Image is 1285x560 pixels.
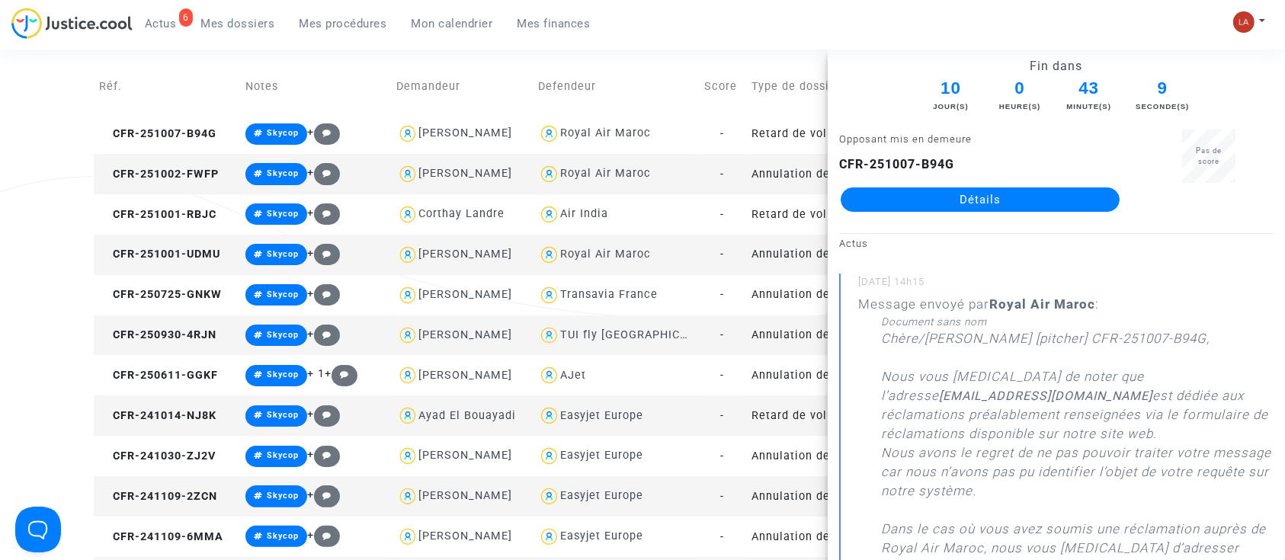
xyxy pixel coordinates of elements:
a: Mes procédures [287,12,399,35]
span: Nous avons le regret de ne pas pouvoir traiter votre message car nous n’avons pas pu identifier l... [881,445,1271,498]
span: + [307,448,340,461]
img: icon-user.svg [538,244,560,266]
a: Mes finances [505,12,603,35]
span: Mon calendrier [412,17,493,30]
div: [PERSON_NAME] [418,328,512,341]
td: Defendeur [533,59,698,114]
div: [PERSON_NAME] [418,530,512,542]
div: Fin dans [914,57,1199,75]
span: CFR-241030-ZJ2V [99,450,216,462]
td: Retard de vol à l'arrivée (Règlement CE n°261/2004) [746,395,912,436]
small: [DATE] 14h15 [858,275,1274,295]
div: Ayad El Bouayadi [418,409,516,422]
span: - [720,490,724,503]
img: icon-user.svg [397,485,419,507]
div: Jour(s) [924,101,979,112]
td: Annulation de vol (Règlement CE n°261/2004) [746,476,912,517]
span: CFR-251002-FWFP [99,168,219,181]
span: + [307,529,340,542]
img: icon-user.svg [538,526,560,548]
td: Annulation de vol (Règlement CE n°261/2004) [746,355,912,395]
div: AJet [560,369,586,382]
span: + [307,408,340,421]
img: icon-user.svg [538,123,560,145]
span: - [720,208,724,221]
td: Annulation de vol (Règlement CE n°261/2004) [746,517,912,557]
span: - [720,168,724,181]
a: Mon calendrier [399,12,505,35]
span: - [720,409,724,422]
img: icon-user.svg [397,163,419,185]
div: 6 [179,8,193,27]
span: Skycop [267,249,299,259]
span: 10 [924,75,979,101]
img: icon-user.svg [397,364,419,386]
small: Actus [839,238,868,249]
div: Heure(s) [998,101,1042,112]
span: Skycop [267,168,299,178]
div: TUI fly [GEOGRAPHIC_DATA] [560,328,719,341]
div: [PERSON_NAME] [418,288,512,301]
img: icon-user.svg [397,284,419,306]
img: icon-user.svg [397,203,419,226]
div: Document sans nom [881,314,1274,329]
img: icon-user.svg [397,325,419,347]
span: 0 [998,75,1042,101]
span: Chère/[PERSON_NAME] [pitcher] CFR-251007-B94G, [881,331,1210,346]
span: + [307,287,340,300]
span: - [720,450,724,462]
span: Nous vous [MEDICAL_DATA] de noter que l’adresse [881,369,1268,441]
span: CFR-241109-6MMA [99,530,223,543]
span: CFR-251001-UDMU [99,248,220,261]
img: icon-user.svg [538,284,560,306]
img: icon-user.svg [397,405,419,427]
div: Corthay Landre [418,207,505,220]
div: Easyjet Europe [560,530,643,542]
div: Royal Air Maroc [560,248,651,261]
b: Royal Air Maroc [989,296,1095,312]
a: [EMAIL_ADDRESS][DOMAIN_NAME] [939,389,1152,403]
small: Opposant mis en demeure [839,133,972,145]
div: [PERSON_NAME] [418,126,512,139]
span: Skycop [267,450,299,460]
div: [PERSON_NAME] [418,449,512,462]
span: Skycop [267,491,299,501]
div: Seconde(s) [1136,101,1189,112]
span: - [720,248,724,261]
td: Annulation de vol (Règlement CE n°261/2004) [746,275,912,315]
span: - [720,127,724,140]
img: icon-user.svg [397,123,419,145]
div: Easyjet Europe [560,409,643,422]
iframe: Help Scout Beacon - Open [15,507,61,552]
div: Easyjet Europe [560,449,643,462]
td: Annulation de vol (Règlement CE n°261/2004) [746,235,912,275]
div: Royal Air Maroc [560,167,651,180]
img: icon-user.svg [538,405,560,427]
span: + [307,206,340,219]
span: Skycop [267,330,299,340]
img: jc-logo.svg [11,8,133,39]
span: CFR-241109-2ZCN [99,490,217,503]
span: CFR-250611-GGKF [99,369,218,382]
td: Demandeur [392,59,534,114]
div: [PERSON_NAME] [418,369,512,382]
a: Mes dossiers [189,12,287,35]
span: est dédiée aux réclamations préalablement renseignées via le formulaire de réclamations disponibl... [881,388,1268,441]
span: Mes procédures [300,17,387,30]
div: Easyjet Europe [560,489,643,502]
span: CFR-251001-RBJC [99,208,216,221]
img: icon-user.svg [538,325,560,347]
td: Type de dossier [746,59,912,114]
span: + [307,247,340,260]
span: CFR-250930-4RJN [99,328,216,341]
span: Skycop [267,209,299,219]
img: icon-user.svg [397,244,419,266]
img: icon-user.svg [538,163,560,185]
span: Skycop [267,370,299,379]
span: Mes finances [518,17,591,30]
div: Royal Air Maroc [560,126,651,139]
div: Air India [560,207,608,220]
img: 3f9b7d9779f7b0ffc2b90d026f0682a9 [1233,11,1255,33]
div: [PERSON_NAME] [418,489,512,502]
span: - [720,369,724,382]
